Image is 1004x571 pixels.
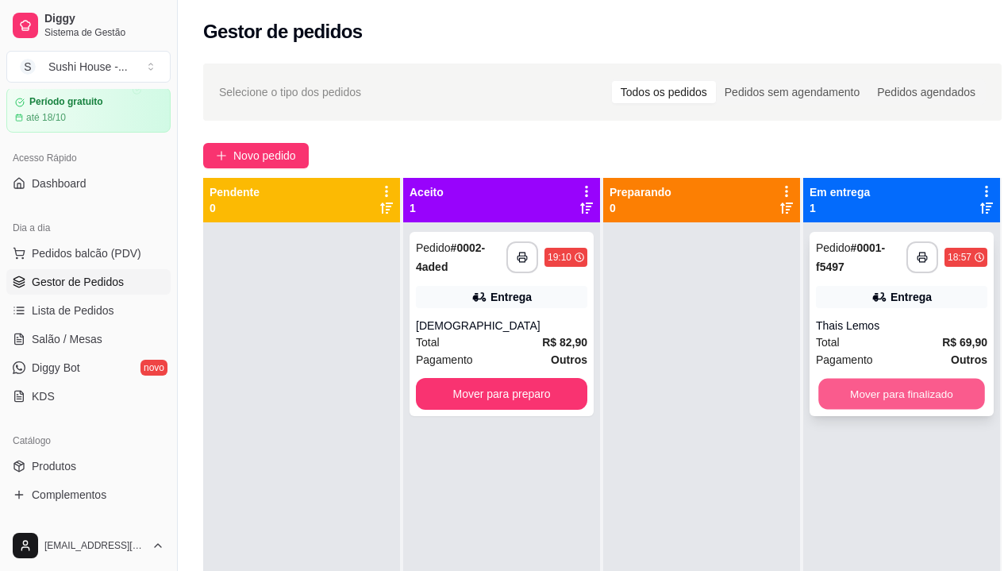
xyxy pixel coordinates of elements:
span: Selecione o tipo dos pedidos [219,83,361,101]
div: Pedidos agendados [868,81,984,103]
a: Complementos [6,482,171,507]
p: Aceito [410,184,444,200]
button: Mover para finalizado [818,379,985,410]
a: Produtos [6,453,171,479]
a: Gestor de Pedidos [6,269,171,295]
article: Período gratuito [29,96,103,108]
div: Entrega [490,289,532,305]
div: 18:57 [948,251,971,264]
span: Novo pedido [233,147,296,164]
div: Catálogo [6,428,171,453]
a: KDS [6,384,171,409]
span: Pedido [416,241,451,254]
span: KDS [32,388,55,404]
span: Dashboard [32,176,87,191]
div: 19:10 [548,251,571,264]
span: Diggy [44,12,164,26]
strong: Outros [951,353,987,366]
button: Pedidos balcão (PDV) [6,241,171,266]
button: Select a team [6,51,171,83]
span: Total [416,334,440,351]
p: 0 [210,200,260,216]
article: até 18/10 [26,111,66,124]
span: Gestor de Pedidos [32,274,124,290]
strong: R$ 69,90 [942,336,987,349]
span: Produtos [32,458,76,474]
div: Pedidos sem agendamento [716,81,868,103]
p: Preparando [610,184,671,200]
p: 1 [810,200,870,216]
span: Lista de Pedidos [32,303,114,318]
strong: R$ 82,90 [542,336,587,349]
p: 1 [410,200,444,216]
div: Todos os pedidos [612,81,716,103]
span: Pedidos balcão (PDV) [32,245,141,261]
span: Pedido [816,241,851,254]
span: Pagamento [416,351,473,368]
a: DiggySistema de Gestão [6,6,171,44]
span: Diggy Bot [32,360,80,376]
div: Dia a dia [6,215,171,241]
a: Lista de Pedidos [6,298,171,323]
span: [EMAIL_ADDRESS][DOMAIN_NAME] [44,539,145,552]
button: Mover para preparo [416,378,587,410]
p: 0 [610,200,671,216]
strong: # 0001-f5497 [816,241,885,273]
strong: # 0002-4aded [416,241,485,273]
span: Total [816,334,840,351]
a: Diggy Botnovo [6,355,171,380]
span: Pagamento [816,351,873,368]
button: Novo pedido [203,143,309,168]
span: Salão / Mesas [32,331,102,347]
span: S [20,59,36,75]
div: Sushi House - ... [48,59,128,75]
div: Acesso Rápido [6,145,171,171]
div: Entrega [891,289,932,305]
span: Sistema de Gestão [44,26,164,39]
span: plus [216,150,227,161]
strong: Outros [551,353,587,366]
button: [EMAIL_ADDRESS][DOMAIN_NAME] [6,527,171,565]
p: Pendente [210,184,260,200]
span: Complementos [32,487,106,503]
a: Período gratuitoaté 18/10 [6,87,171,133]
p: Em entrega [810,184,870,200]
a: Salão / Mesas [6,326,171,352]
a: Dashboard [6,171,171,196]
div: [DEMOGRAPHIC_DATA] [416,318,587,334]
h2: Gestor de pedidos [203,19,363,44]
div: Thais Lemos [816,318,987,334]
